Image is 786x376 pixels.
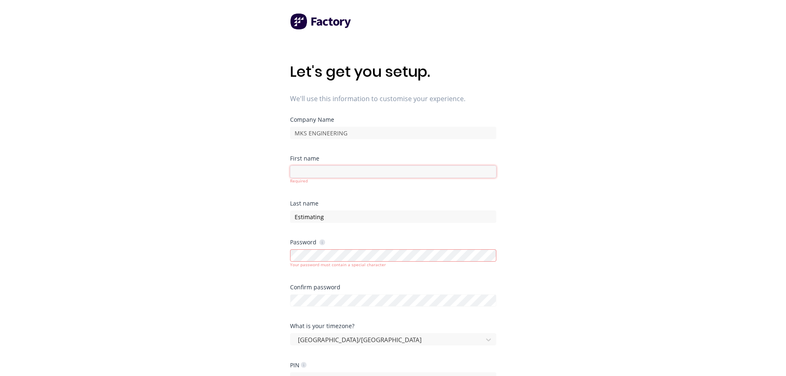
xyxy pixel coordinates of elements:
[290,63,496,80] h1: Let's get you setup.
[290,156,496,161] div: First name
[290,238,325,246] div: Password
[290,262,496,268] div: Your password must contain a special character
[290,178,496,184] div: Required
[290,284,496,290] div: Confirm password
[290,94,496,104] span: We'll use this information to customise your experience.
[290,117,496,123] div: Company Name
[290,13,352,30] img: Factory
[290,323,496,329] div: What is your timezone?
[290,201,496,206] div: Last name
[290,361,307,369] div: PIN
